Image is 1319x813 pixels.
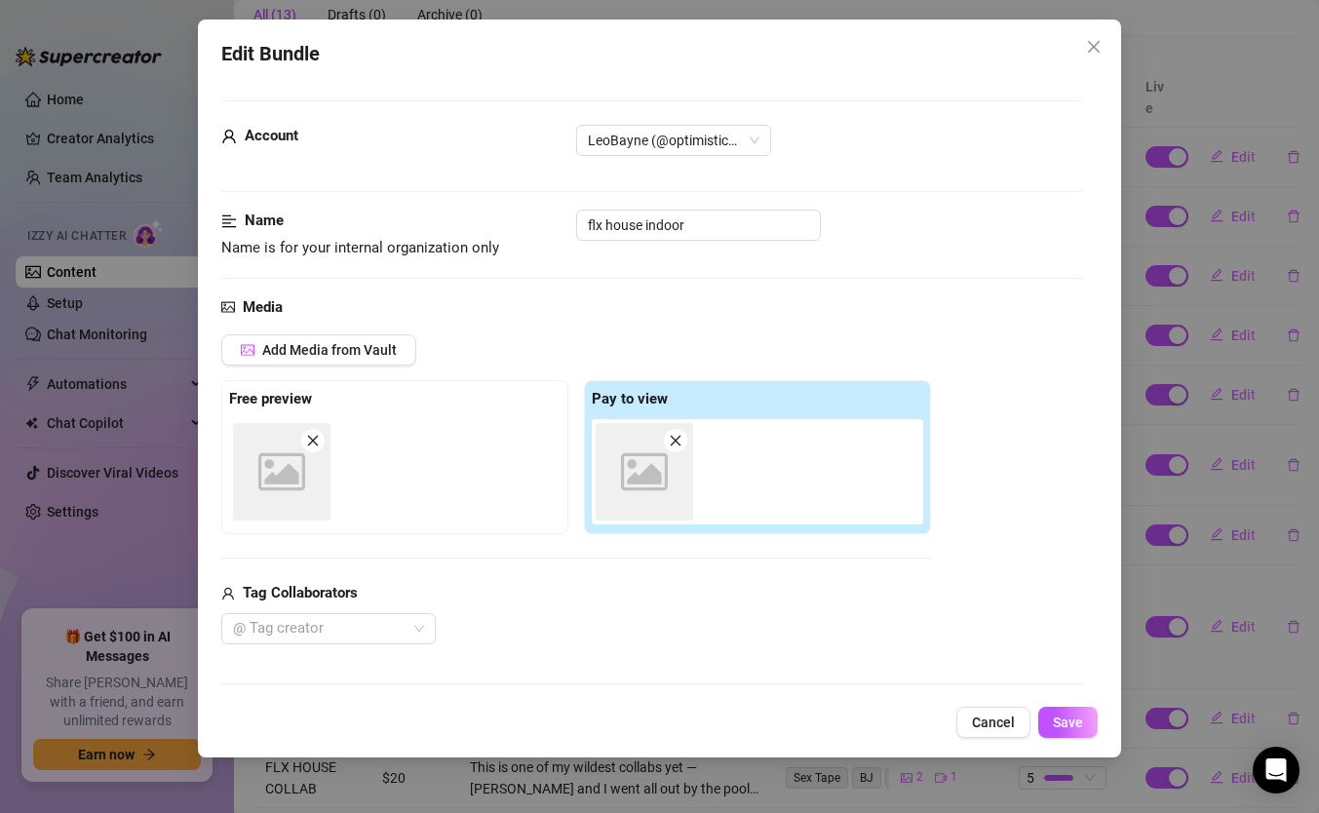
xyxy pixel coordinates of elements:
[243,584,358,601] strong: Tag Collaborators
[221,296,235,320] span: picture
[221,210,237,233] span: align-left
[1086,39,1102,55] span: close
[221,39,320,69] span: Edit Bundle
[1053,715,1083,730] span: Save
[221,239,499,256] span: Name is for your internal organization only
[669,434,682,447] span: close
[221,582,235,605] span: user
[221,334,416,366] button: Add Media from Vault
[243,298,283,316] strong: Media
[262,342,397,358] span: Add Media from Vault
[221,125,237,148] span: user
[1078,39,1109,55] span: Close
[241,343,254,357] span: picture
[229,390,312,407] strong: Free preview
[245,212,284,229] strong: Name
[576,210,821,241] input: Enter a name
[592,390,668,407] strong: Pay to view
[1253,747,1300,794] div: Open Intercom Messenger
[306,434,320,447] span: close
[588,126,759,155] span: LeoBayne (@optimisticallyflawed)
[1038,707,1098,738] button: Save
[245,127,298,144] strong: Account
[972,715,1015,730] span: Cancel
[1078,31,1109,62] button: Close
[956,707,1030,738] button: Cancel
